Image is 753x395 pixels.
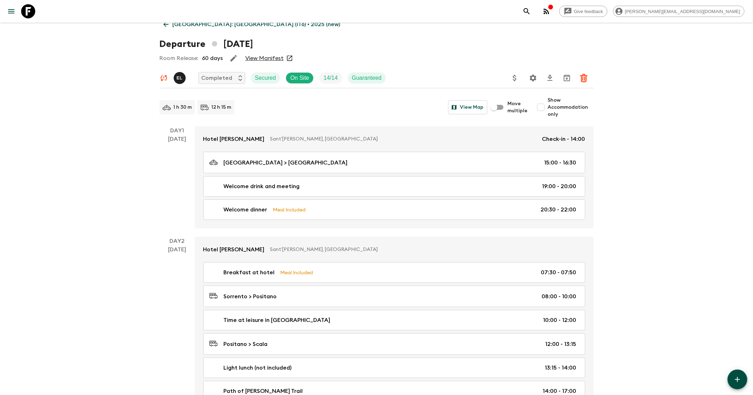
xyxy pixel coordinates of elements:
[224,205,267,214] p: Welcome dinner
[160,17,344,31] a: [GEOGRAPHIC_DATA]: [GEOGRAPHIC_DATA] (IT6) • 2025 (new)
[203,135,265,143] p: Hotel [PERSON_NAME]
[548,97,594,118] span: Show Accommodation only
[251,72,280,84] div: Secured
[160,237,195,245] p: Day 2
[545,364,576,372] p: 13:15 - 14:00
[224,316,331,324] p: Time at leisure in [GEOGRAPHIC_DATA]
[448,100,487,114] button: View Map
[613,6,745,17] div: [PERSON_NAME][EMAIL_ADDRESS][DOMAIN_NAME]
[543,316,576,324] p: 10:00 - 12:00
[160,74,168,82] svg: Unable to sync - Check prices and secured
[270,136,537,143] p: Sant'[PERSON_NAME], [GEOGRAPHIC_DATA]
[224,158,348,167] p: [GEOGRAPHIC_DATA] > [GEOGRAPHIC_DATA]
[290,74,309,82] p: On Site
[203,333,585,355] a: Positano > Scala12:00 - 13:15
[255,74,276,82] p: Secured
[203,262,585,283] a: Breakfast at hotelMeal Included07:30 - 07:50
[4,4,18,18] button: menu
[545,340,576,348] p: 12:00 - 13:15
[203,310,585,330] a: Time at leisure in [GEOGRAPHIC_DATA]10:00 - 12:00
[577,71,591,85] button: Delete
[160,54,199,62] p: Room Release:
[280,269,313,276] p: Meal Included
[352,74,382,82] p: Guaranteed
[560,71,574,85] button: Unarchive
[212,104,232,111] p: 12 h 15 m
[173,20,340,29] p: [GEOGRAPHIC_DATA]: [GEOGRAPHIC_DATA] (IT6) • 2025 (new)
[544,158,576,167] p: 15:00 - 16:30
[286,72,314,84] div: On Site
[224,364,292,372] p: Light lunch (not included)
[160,126,195,135] p: Day 1
[508,71,522,85] button: Update Price, Early Bird Discount and Costs
[224,182,300,191] p: Welcome drink and meeting
[542,292,576,301] p: 08:00 - 10:00
[195,237,594,262] a: Hotel [PERSON_NAME]Sant'[PERSON_NAME], [GEOGRAPHIC_DATA]
[174,104,192,111] p: 1 h 30 m
[224,340,268,348] p: Positano > Scala
[203,176,585,197] a: Welcome drink and meeting19:00 - 20:00
[570,9,607,14] span: Give feedback
[542,182,576,191] p: 19:00 - 20:00
[224,268,275,277] p: Breakfast at hotel
[621,9,744,14] span: [PERSON_NAME][EMAIL_ADDRESS][DOMAIN_NAME]
[195,126,594,152] a: Hotel [PERSON_NAME]Sant'[PERSON_NAME], [GEOGRAPHIC_DATA]Check-in - 14:00
[160,37,253,51] h1: Departure [DATE]
[543,71,557,85] button: Download CSV
[224,292,277,301] p: Sorrento > Positano
[174,74,187,80] span: Eleonora Longobardi
[559,6,607,17] a: Give feedback
[526,71,540,85] button: Settings
[541,205,576,214] p: 20:30 - 22:00
[203,245,265,254] p: Hotel [PERSON_NAME]
[203,358,585,378] a: Light lunch (not included)13:15 - 14:00
[319,72,342,84] div: Trip Fill
[520,4,534,18] button: search adventures
[203,199,585,220] a: Welcome dinnerMeal Included20:30 - 22:00
[270,246,580,253] p: Sant'[PERSON_NAME], [GEOGRAPHIC_DATA]
[542,135,585,143] p: Check-in - 14:00
[202,54,223,62] p: 60 days
[203,152,585,173] a: [GEOGRAPHIC_DATA] > [GEOGRAPHIC_DATA]15:00 - 16:30
[202,74,233,82] p: Completed
[508,100,528,114] span: Move multiple
[168,135,186,228] div: [DATE]
[541,268,576,277] p: 07:30 - 07:50
[273,206,306,214] p: Meal Included
[323,74,338,82] p: 14 / 14
[245,55,284,62] a: View Manifest
[203,286,585,307] a: Sorrento > Positano08:00 - 10:00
